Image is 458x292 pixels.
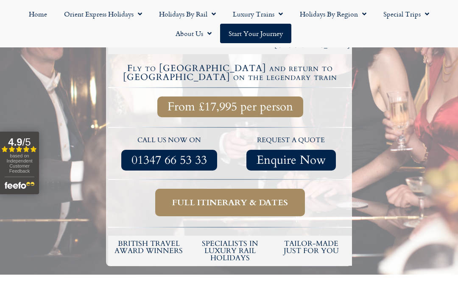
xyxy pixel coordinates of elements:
[257,155,326,165] span: Enquire Now
[4,4,454,43] nav: Menu
[246,150,336,171] a: Enquire Now
[275,240,348,254] h5: tailor-made just for you
[172,197,288,208] span: Full itinerary & dates
[220,24,291,43] a: Start your Journey
[157,96,303,117] a: From £17,995 per person
[109,64,351,82] h4: Fly to [GEOGRAPHIC_DATA] and return to [GEOGRAPHIC_DATA] on the legendary train
[155,189,305,216] a: Full itinerary & dates
[167,24,220,43] a: About Us
[291,4,375,24] a: Holidays by Region
[235,135,348,146] p: request a quote
[131,155,207,165] span: 01347 66 53 33
[112,135,226,146] p: call us now on
[375,4,438,24] a: Special Trips
[224,4,291,24] a: Luxury Trains
[151,4,224,24] a: Holidays by Rail
[274,8,346,49] h2: 3 nights in [GEOGRAPHIC_DATA] and stays in [GEOGRAPHIC_DATA] and [GEOGRAPHIC_DATA]
[20,4,56,24] a: Home
[194,240,267,262] h6: Specialists in luxury rail holidays
[168,102,293,112] span: From £17,995 per person
[112,240,185,254] h5: British Travel Award winners
[56,4,151,24] a: Orient Express Holidays
[121,150,217,171] a: 01347 66 53 33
